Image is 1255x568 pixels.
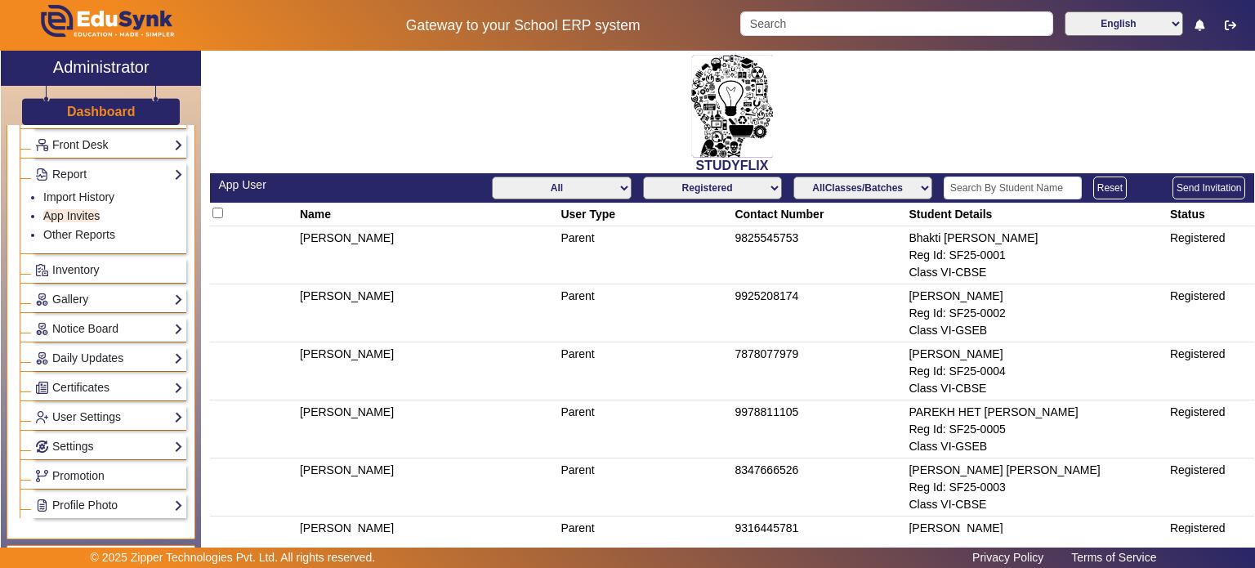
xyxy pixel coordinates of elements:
a: Other Reports [43,228,115,241]
p: © 2025 Zipper Technologies Pvt. Ltd. All rights reserved. [91,549,376,566]
a: Terms of Service [1063,547,1164,568]
input: Search By Student Name [944,177,1082,199]
div: [PERSON_NAME] [909,520,1164,537]
a: Promotion [35,467,183,485]
span: Promotion [52,469,105,482]
td: Registered [1167,458,1254,517]
td: 7878077979 [732,342,906,400]
td: 9825545753 [732,226,906,284]
div: App User [218,177,672,194]
div: [PERSON_NAME] [909,346,1164,363]
td: [PERSON_NAME] [297,226,558,284]
td: Parent [558,342,732,400]
td: Parent [558,400,732,458]
div: Class VI-CBSE [909,496,1164,513]
span: Inventory [52,263,100,276]
img: 2da83ddf-6089-4dce-a9e2-416746467bdd [691,55,773,158]
img: Branchoperations.png [36,470,48,482]
a: Dashboard [66,103,136,120]
div: [PERSON_NAME] [909,288,1164,305]
div: PAREKH HET [PERSON_NAME] [909,404,1164,421]
a: Administrator [1,51,201,86]
td: [PERSON_NAME] [297,458,558,517]
td: 8347666526 [732,458,906,517]
th: Status [1167,203,1254,226]
td: 9978811105 [732,400,906,458]
div: Reg Id: SF25-0004 [909,363,1164,380]
th: User Type [558,203,732,226]
th: Student Details [906,203,1168,226]
div: Reg Id: SF25-0002 [909,305,1164,322]
div: Reg Id: SF25-0005 [909,421,1164,438]
td: 9925208174 [732,284,906,342]
td: Registered [1167,342,1254,400]
h2: STUDYFLIX [210,158,1254,173]
td: Parent [558,226,732,284]
a: Inventory [35,261,183,280]
a: Import History [43,190,114,203]
td: Registered [1167,226,1254,284]
img: Inventory.png [36,264,48,276]
h5: Gateway to your School ERP system [323,17,723,34]
input: Search [740,11,1052,36]
button: Send Invitation [1172,177,1245,199]
th: Contact Number [732,203,906,226]
td: Registered [1167,284,1254,342]
td: [PERSON_NAME] [297,284,558,342]
h2: Administrator [53,57,150,77]
div: Bhakti [PERSON_NAME] [909,230,1164,247]
td: Parent [558,458,732,517]
h3: Dashboard [67,104,136,119]
a: Privacy Policy [964,547,1052,568]
button: Reset [1093,177,1127,199]
div: [PERSON_NAME] [PERSON_NAME] [909,462,1164,479]
th: Name [297,203,558,226]
div: Reg Id: SF25-0001 [909,247,1164,264]
a: App Invites [43,209,100,222]
div: Class VI-CBSE [909,264,1164,281]
td: Registered [1167,400,1254,458]
td: [PERSON_NAME] [297,400,558,458]
div: Class VI-GSEB [909,322,1164,339]
div: Reg Id: SF25-0003 [909,479,1164,496]
div: Class VI-CBSE [909,380,1164,397]
div: Class VI-GSEB [909,438,1164,455]
td: Parent [558,284,732,342]
td: [PERSON_NAME] [297,342,558,400]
